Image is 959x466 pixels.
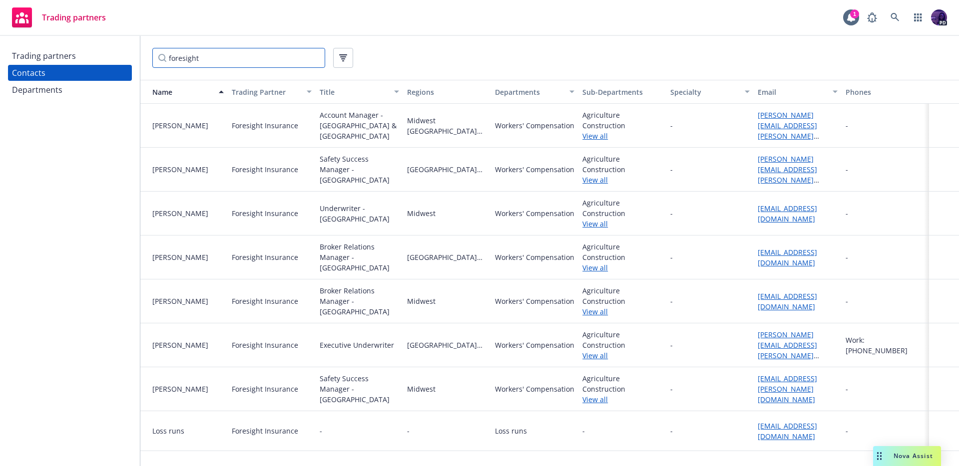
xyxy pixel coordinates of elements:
[582,350,662,361] a: View all
[758,87,826,97] div: Email
[582,87,662,97] div: Sub-Departments
[582,329,662,340] span: Agriculture
[873,446,941,466] button: Nova Assist
[582,426,585,436] span: -
[758,291,817,311] a: [EMAIL_ADDRESS][DOMAIN_NAME]
[670,296,673,306] div: -
[320,110,399,141] div: Account Manager - [GEOGRAPHIC_DATA] & [GEOGRAPHIC_DATA]
[582,175,662,185] a: View all
[495,120,574,131] div: Workers' Compensation
[320,241,399,273] div: Broker Relations Manager - [GEOGRAPHIC_DATA]
[8,3,110,31] a: Trading partners
[582,241,662,252] span: Agriculture
[670,340,673,350] div: -
[152,384,224,394] div: [PERSON_NAME]
[908,7,928,27] a: Switch app
[495,208,574,219] div: Workers' Compensation
[846,120,848,131] div: -
[495,87,563,97] div: Departments
[232,164,298,175] div: Foresight Insurance
[582,394,662,405] a: View all
[873,446,886,466] div: Drag to move
[316,80,403,104] button: Title
[758,374,817,404] a: [EMAIL_ADDRESS][PERSON_NAME][DOMAIN_NAME]
[407,296,486,306] span: Midwest
[582,296,662,306] span: Construction
[670,164,673,175] div: -
[758,247,817,267] a: [EMAIL_ADDRESS][DOMAIN_NAME]
[582,131,662,141] a: View all
[320,87,388,97] div: Title
[582,219,662,229] a: View all
[582,208,662,219] span: Construction
[582,285,662,296] span: Agriculture
[407,340,486,350] span: [GEOGRAPHIC_DATA][US_STATE]
[144,87,213,97] div: Name
[407,87,486,97] div: Regions
[320,373,399,405] div: Safety Success Manager - [GEOGRAPHIC_DATA]
[670,208,673,219] div: -
[495,164,574,175] div: Workers' Compensation
[582,164,662,175] span: Construction
[850,9,859,18] div: 1
[758,154,817,195] a: [PERSON_NAME][EMAIL_ADDRESS][PERSON_NAME][DOMAIN_NAME]
[407,426,486,436] span: -
[12,65,45,81] div: Contacts
[232,384,298,394] div: Foresight Insurance
[846,296,848,306] div: -
[846,426,848,436] div: -
[152,120,224,131] div: [PERSON_NAME]
[232,252,298,262] div: Foresight Insurance
[403,80,490,104] button: Regions
[846,208,848,219] div: -
[320,203,399,224] div: Underwriter - [GEOGRAPHIC_DATA]
[320,340,394,350] div: Executive Underwriter
[582,306,662,317] a: View all
[320,285,399,317] div: Broker Relations Manager - [GEOGRAPHIC_DATA]
[152,164,224,175] div: [PERSON_NAME]
[495,296,574,306] div: Workers' Compensation
[495,252,574,262] div: Workers' Compensation
[842,80,929,104] button: Phones
[152,252,224,262] div: [PERSON_NAME]
[152,340,224,350] div: [PERSON_NAME]
[582,252,662,262] span: Construction
[407,208,486,219] span: Midwest
[152,208,224,219] div: [PERSON_NAME]
[846,335,925,356] div: Work: [PHONE_NUMBER]
[232,340,298,350] div: Foresight Insurance
[491,80,578,104] button: Departments
[582,110,662,120] span: Agriculture
[140,80,228,104] button: Name
[407,115,486,126] span: Midwest
[670,87,739,97] div: Specialty
[12,48,76,64] div: Trading partners
[754,80,841,104] button: Email
[495,384,574,394] div: Workers' Compensation
[670,384,673,394] div: -
[495,340,574,350] div: Workers' Compensation
[8,65,132,81] a: Contacts
[8,82,132,98] a: Departments
[582,262,662,273] a: View all
[232,296,298,306] div: Foresight Insurance
[846,164,848,175] div: -
[758,330,817,371] a: [PERSON_NAME][EMAIL_ADDRESS][PERSON_NAME][DOMAIN_NAME]
[407,384,486,394] span: Midwest
[407,164,486,175] span: [GEOGRAPHIC_DATA][US_STATE]
[582,373,662,384] span: Agriculture
[666,80,754,104] button: Specialty
[670,120,673,131] div: -
[846,384,848,394] div: -
[232,120,298,131] div: Foresight Insurance
[320,154,399,185] div: Safety Success Manager - [GEOGRAPHIC_DATA]
[931,9,947,25] img: photo
[42,13,106,21] span: Trading partners
[582,120,662,131] span: Construction
[758,421,817,441] a: [EMAIL_ADDRESS][DOMAIN_NAME]
[495,426,527,436] div: Loss runs
[152,48,325,68] input: Filter by keyword...
[8,48,132,64] a: Trading partners
[582,340,662,350] span: Construction
[232,426,298,436] div: Foresight Insurance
